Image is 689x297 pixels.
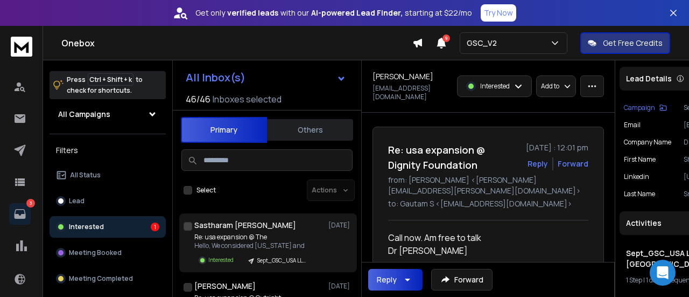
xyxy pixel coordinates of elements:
[626,275,642,285] span: 1 Step
[50,268,166,289] button: Meeting Completed
[311,8,403,18] strong: AI-powered Lead Finder,
[177,67,355,88] button: All Inbox(s)
[372,71,433,82] h1: [PERSON_NAME]
[213,93,282,106] h3: Inboxes selected
[186,72,245,83] h1: All Inbox(s)
[368,269,423,291] button: Reply
[69,197,85,205] p: Lead
[194,281,256,292] h1: [PERSON_NAME]
[194,241,315,250] p: Hello, We considered [US_STATE] and
[50,190,166,212] button: Lead
[484,8,513,18] p: Try Now
[67,74,143,96] p: Press to check for shortcuts.
[9,203,31,225] a: 3
[50,143,166,158] h3: Filters
[467,38,501,49] p: GSC_V2
[442,34,450,42] span: 9
[50,216,166,238] button: Interested1
[624,190,655,198] p: Last Name
[388,142,519,172] h1: Re: usa expansion @ Dignity Foundation
[388,244,580,257] div: Dr [PERSON_NAME]
[195,8,472,18] p: Get only with our starting at $22/mo
[528,158,548,169] button: Reply
[541,82,559,91] p: Add to
[50,103,166,125] button: All Campaigns
[50,164,166,186] button: All Status
[227,8,278,18] strong: verified leads
[624,103,667,112] button: Campaign
[481,4,516,22] button: Try Now
[267,118,353,142] button: Others
[328,282,353,291] p: [DATE]
[526,142,588,153] p: [DATE] : 12:01 pm
[603,38,663,49] p: Get Free Credits
[26,199,35,208] p: 3
[181,117,267,143] button: Primary
[558,158,588,169] div: Forward
[388,198,588,209] p: to: Gautam S <[EMAIL_ADDRESS][DOMAIN_NAME]>
[61,37,412,50] h1: Onebox
[58,109,110,120] h1: All Campaigns
[626,73,672,84] p: Lead Details
[70,171,101,179] p: All Status
[480,82,510,91] p: Interested
[11,37,32,57] img: logo
[624,172,649,181] p: linkedin
[372,84,451,101] p: [EMAIL_ADDRESS][DOMAIN_NAME]
[624,121,641,129] p: Email
[69,223,104,231] p: Interested
[624,155,656,164] p: First Name
[151,223,159,231] div: 1
[196,186,216,195] label: Select
[186,93,210,106] span: 46 / 46
[69,274,133,283] p: Meeting Completed
[208,256,234,264] p: Interested
[650,260,676,286] div: Open Intercom Messenger
[194,220,296,231] h1: Sastharam [PERSON_NAME]
[257,257,309,265] p: Sept_GSC_USA LLC _ [GEOGRAPHIC_DATA]
[431,269,493,291] button: Forward
[624,103,655,112] p: Campaign
[88,73,133,86] span: Ctrl + Shift + k
[580,32,670,54] button: Get Free Credits
[50,242,166,264] button: Meeting Booked
[624,138,671,147] p: Company Name
[388,175,588,196] p: from: [PERSON_NAME] <[PERSON_NAME][EMAIL_ADDRESS][PERSON_NAME][DOMAIN_NAME]>
[328,221,353,230] p: [DATE]
[194,233,315,241] p: Re: usa expansion @ The
[377,274,397,285] div: Reply
[69,248,122,257] p: Meeting Booked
